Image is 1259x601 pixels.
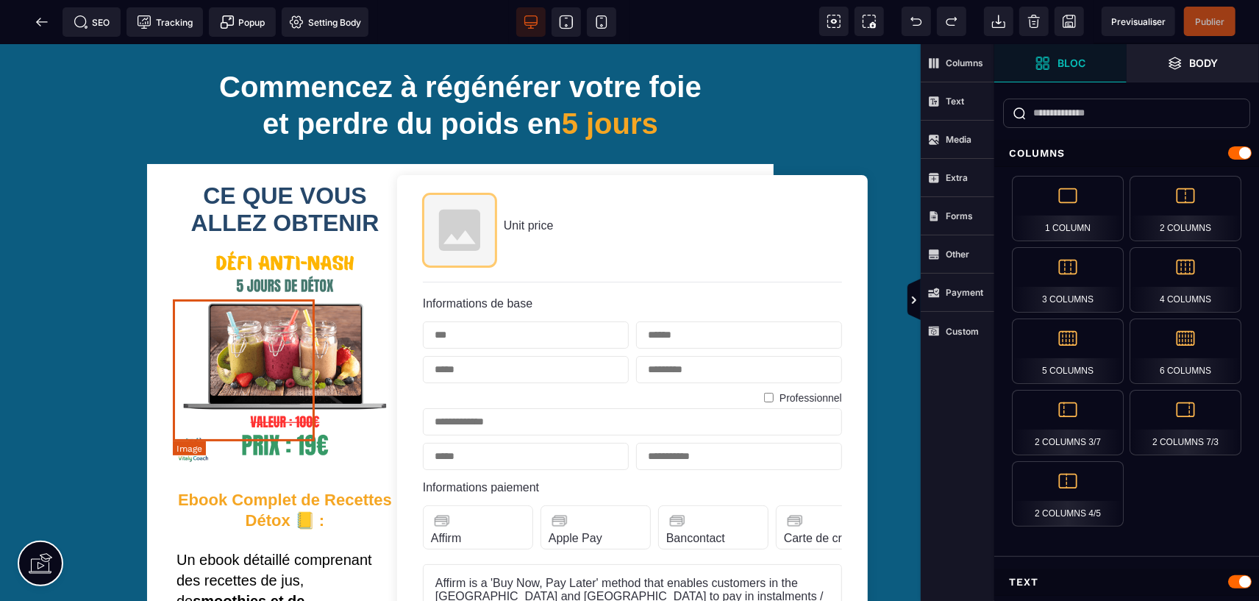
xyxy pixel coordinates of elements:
span: Preview [1102,7,1175,36]
label: Professionnel [780,348,842,360]
strong: Body [1190,57,1219,68]
span: 5 jours [562,63,658,96]
label: Informations paiement [423,437,539,449]
div: 4 Columns [1130,247,1241,313]
img: credit-card-icon.png [431,466,453,488]
div: 6 Columns [1130,319,1241,384]
span: Screenshot [855,7,884,36]
img: b61587d4fa5f8e4cba4042803340efd5_66ccf1ac3690e_DEFIANTI-NASHLOGO.png [173,200,397,424]
span: Open Blocks [994,44,1127,82]
span: Popup [220,15,265,29]
h1: Commencez à régénérer votre foie et perdre du poids en [147,17,774,105]
div: 2 Columns 7/3 [1130,390,1241,455]
span: SEO [74,15,110,29]
strong: Custom [946,326,979,337]
div: 2 Columns 4/5 [1012,461,1124,527]
img: credit-card-icon.png [666,466,688,488]
h5: Informations de base [423,253,842,266]
strong: Other [946,249,969,260]
span: Tracking [137,15,193,29]
strong: Text [946,96,964,107]
h1: CE QUE VOUS ALLEZ OBTENIR [173,131,397,200]
label: Bancontact [666,488,725,501]
div: 3 Columns [1012,247,1124,313]
img: credit-card-icon.png [549,466,571,488]
span: Previsualiser [1111,16,1166,27]
text: Affirm is a 'Buy Now, Pay Later' method that enables customers in the [GEOGRAPHIC_DATA] and [GEOG... [435,533,830,572]
strong: Columns [946,57,983,68]
div: 2 Columns [1130,176,1241,241]
div: 1 Column [1012,176,1124,241]
label: Apple Pay [549,488,602,501]
img: Product image [423,149,496,223]
div: 5 Columns [1012,319,1124,384]
h1: Ebook Complet de Recettes Détox 📒 : [173,438,397,494]
div: Text [994,569,1259,596]
strong: Extra [946,172,968,183]
span: Open Layer Manager [1127,44,1259,82]
b: smoothies et de [DEMOGRAPHIC_DATA] [176,549,345,586]
div: Columns [994,140,1259,167]
div: 2 Columns 3/7 [1012,390,1124,455]
span: Unit price [504,175,554,188]
span: Setting Body [289,15,361,29]
strong: Bloc [1058,57,1085,68]
label: Affirm [431,488,461,501]
strong: Media [946,134,971,145]
span: View components [819,7,849,36]
span: Publier [1195,16,1224,27]
label: Carte de crédit [784,488,861,501]
strong: Forms [946,210,973,221]
strong: Payment [946,287,983,298]
img: credit-card-icon.png [784,466,806,488]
